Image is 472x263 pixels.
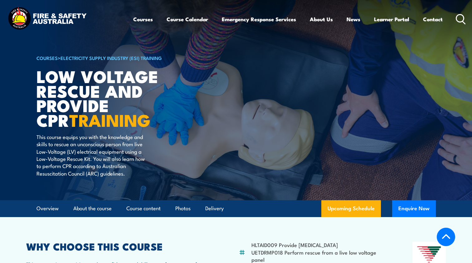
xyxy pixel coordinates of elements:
a: News [347,11,360,27]
strong: TRAINING [69,107,150,132]
a: Learner Portal [374,11,409,27]
a: Contact [423,11,443,27]
a: Overview [36,200,59,217]
p: This course equips you with the knowledge and skills to rescue an unconscious person from live Lo... [36,133,150,177]
li: HLTAID009 Provide [MEDICAL_DATA] [251,241,382,248]
a: Electricity Supply Industry (ESI) Training [61,54,162,61]
a: Course Calendar [167,11,208,27]
a: Photos [175,200,191,217]
button: Enquire Now [392,200,436,217]
a: COURSES [36,54,58,61]
a: Emergency Response Services [222,11,296,27]
h1: Low Voltage Rescue and Provide CPR [36,69,191,127]
h2: WHY CHOOSE THIS COURSE [26,242,208,251]
a: About Us [310,11,333,27]
a: Delivery [205,200,224,217]
a: Course content [126,200,161,217]
a: Courses [133,11,153,27]
h6: > [36,54,191,62]
a: About the course [73,200,112,217]
a: Upcoming Schedule [321,200,381,217]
